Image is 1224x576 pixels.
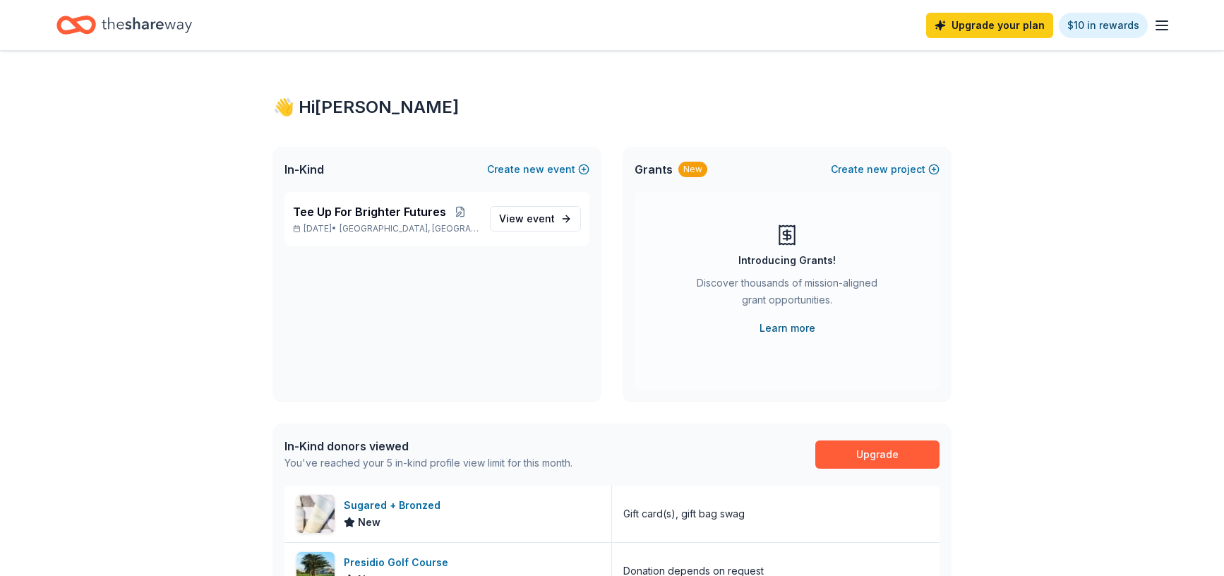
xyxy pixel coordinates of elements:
[296,495,335,533] img: Image for Sugared + Bronzed
[284,438,572,455] div: In-Kind donors viewed
[56,8,192,42] a: Home
[527,212,555,224] span: event
[831,161,940,178] button: Createnewproject
[523,161,544,178] span: new
[499,210,555,227] span: View
[358,514,380,531] span: New
[1059,13,1148,38] a: $10 in rewards
[815,440,940,469] a: Upgrade
[738,252,836,269] div: Introducing Grants!
[340,223,479,234] span: [GEOGRAPHIC_DATA], [GEOGRAPHIC_DATA]
[760,320,815,337] a: Learn more
[926,13,1053,38] a: Upgrade your plan
[273,96,951,119] div: 👋 Hi [PERSON_NAME]
[293,223,479,234] p: [DATE] •
[678,162,707,177] div: New
[623,505,745,522] div: Gift card(s), gift bag swag
[635,161,673,178] span: Grants
[490,206,581,232] a: View event
[293,203,446,220] span: Tee Up For Brighter Futures
[344,497,446,514] div: Sugared + Bronzed
[691,275,883,314] div: Discover thousands of mission-aligned grant opportunities.
[344,554,454,571] div: Presidio Golf Course
[487,161,589,178] button: Createnewevent
[284,161,324,178] span: In-Kind
[867,161,888,178] span: new
[284,455,572,472] div: You've reached your 5 in-kind profile view limit for this month.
